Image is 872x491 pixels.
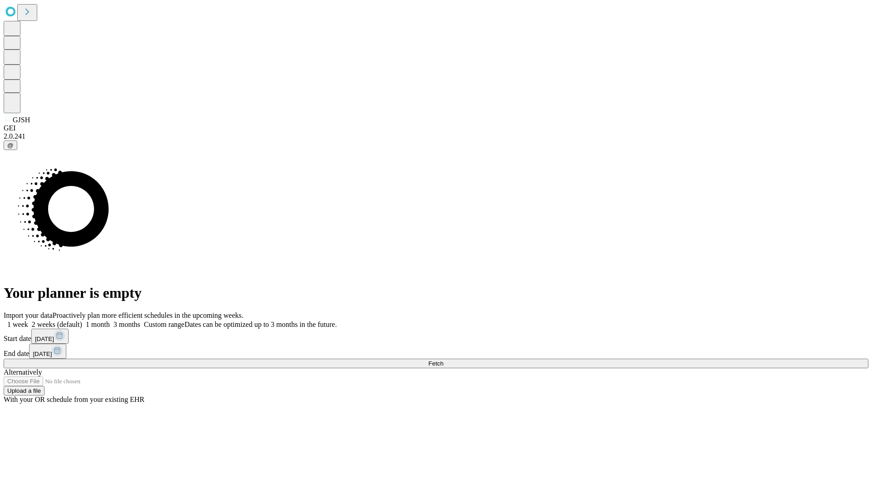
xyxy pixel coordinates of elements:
button: Upload a file [4,386,45,396]
div: 2.0.241 [4,132,868,140]
span: 2 weeks (default) [32,321,82,328]
span: Alternatively [4,368,42,376]
h1: Your planner is empty [4,285,868,301]
button: @ [4,140,17,150]
span: Custom range [144,321,184,328]
span: Fetch [428,360,443,367]
span: With your OR schedule from your existing EHR [4,396,144,403]
span: Dates can be optimized up to 3 months in the future. [184,321,337,328]
div: End date [4,344,868,359]
button: [DATE] [31,329,69,344]
span: @ [7,142,14,149]
span: Proactively plan more efficient schedules in the upcoming weeks. [53,311,243,319]
button: [DATE] [29,344,66,359]
button: Fetch [4,359,868,368]
span: 3 months [114,321,140,328]
div: Start date [4,329,868,344]
span: 1 month [86,321,110,328]
span: GJSH [13,116,30,124]
span: Import your data [4,311,53,319]
span: [DATE] [35,336,54,342]
div: GEI [4,124,868,132]
span: 1 week [7,321,28,328]
span: [DATE] [33,351,52,357]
